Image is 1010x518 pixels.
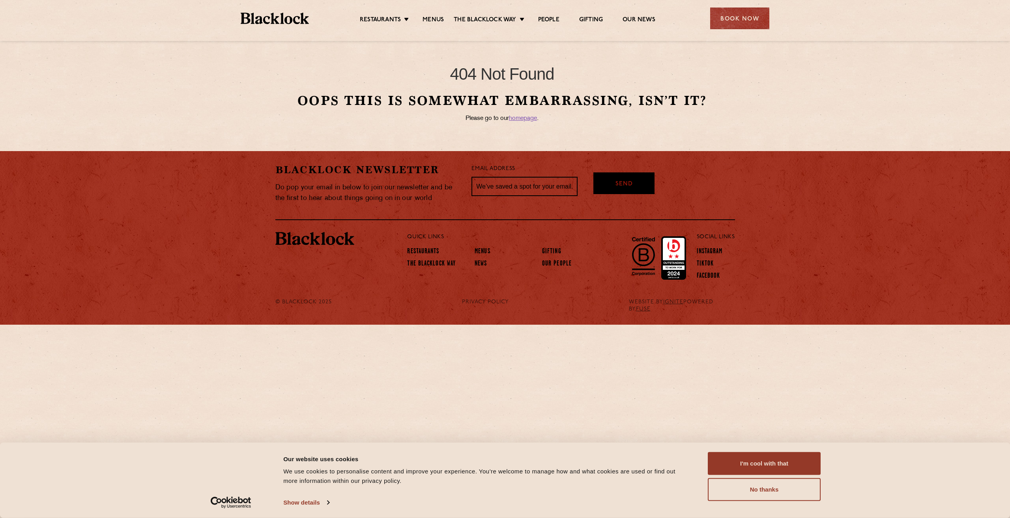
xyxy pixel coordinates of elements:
input: We’ve saved a spot for your email... [471,177,578,196]
button: No thanks [708,478,821,501]
a: People [538,16,559,25]
a: News [475,260,487,269]
h2: Blacklock Newsletter [275,163,460,177]
a: Restaurants [407,248,439,256]
a: Menus [475,248,490,256]
a: Menus [423,16,444,25]
a: Our News [623,16,655,25]
a: Show details [283,497,329,509]
a: Our People [542,260,572,269]
span: Send [615,180,633,189]
a: PRIVACY POLICY [462,299,509,306]
div: WEBSITE BY POWERED BY [623,299,741,313]
img: B-Corp-Logo-Black-RGB.svg [627,232,660,280]
img: Accred_2023_2star.png [661,236,686,280]
div: We use cookies to personalise content and improve your experience. You're welcome to manage how a... [283,467,690,486]
a: Usercentrics Cookiebot - opens in a new window [196,497,266,509]
a: Instagram [697,248,723,256]
a: The Blacklock Way [454,16,516,25]
div: © Blacklock 2025 [269,299,348,313]
p: Please go to our . [56,116,948,122]
a: TikTok [697,260,714,269]
div: Book Now [710,7,769,29]
a: Restaurants [360,16,401,25]
a: homepage [509,116,537,122]
img: BL_Textured_Logo-footer-cropped.svg [275,232,354,245]
a: Facebook [697,272,720,281]
div: Our website uses cookies [283,454,690,464]
button: I'm cool with that [708,452,821,475]
img: BL_Textured_Logo-footer-cropped.svg [241,13,309,24]
p: Quick Links [407,232,670,242]
label: Email Address [471,165,515,174]
h1: 404 Not Found [56,64,948,84]
a: Gifting [542,248,561,256]
h2: Oops this is somewhat embarrassing, isn’t it? [56,93,948,108]
a: IGNITE [663,299,683,305]
p: Social Links [697,232,735,242]
a: FUSE [636,306,651,312]
a: Gifting [579,16,603,25]
p: Do pop your email in below to join our newsletter and be the first to hear about things going on ... [275,182,460,204]
a: The Blacklock Way [407,260,456,269]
